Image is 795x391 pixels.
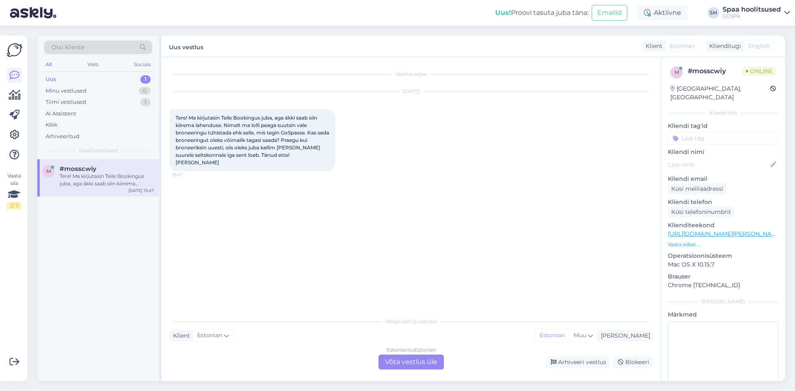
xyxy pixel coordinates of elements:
[7,172,22,209] div: Vaata siia
[597,331,650,340] div: [PERSON_NAME]
[592,5,627,21] button: Emailid
[46,98,86,106] div: Tiimi vestlused
[573,331,586,339] span: Muu
[668,175,778,183] p: Kliendi email
[535,329,569,342] div: Estonian
[46,168,51,174] span: m
[668,206,735,218] div: Küsi telefoninumbrit
[46,87,87,95] div: Minu vestlused
[172,172,203,178] span: 15:47
[670,42,695,50] span: Estonian
[668,260,778,269] p: Mac OS X 10.15.7
[44,59,53,70] div: All
[668,310,778,319] p: Märkmed
[197,331,222,340] span: Estonian
[613,357,653,368] div: Blokeeri
[128,187,154,194] div: [DATE] 15:47
[495,9,511,17] b: Uus!
[748,42,770,50] span: English
[46,132,79,141] div: Arhiveeritud
[176,115,330,166] span: Tere! Ma kirjutasin Teile Bookingus juba, aga äkki saab siin kiirema lahenduse. Nimelt ma lolli p...
[60,165,96,173] span: #mosscwiy
[46,121,58,129] div: Kõik
[169,41,203,52] label: Uus vestlus
[637,5,688,20] div: Aktiivne
[670,84,770,102] div: [GEOGRAPHIC_DATA], [GEOGRAPHIC_DATA]
[668,230,782,237] a: [URL][DOMAIN_NAME][PERSON_NAME]
[140,75,151,84] div: 1
[668,132,778,144] input: Lisa tag
[46,75,56,84] div: Uus
[668,198,778,206] p: Kliendi telefon
[387,346,436,354] div: Estonian to Estonian
[7,42,22,58] img: Askly Logo
[140,98,151,106] div: 1
[706,42,741,50] div: Klienditugi
[132,59,152,70] div: Socials
[668,241,778,248] p: Vaata edasi ...
[668,183,727,194] div: Küsi meiliaadressi
[46,110,76,118] div: AI Assistent
[642,42,662,50] div: Klient
[668,252,778,260] p: Operatsioonisüsteem
[139,87,151,95] div: 0
[688,66,742,76] div: # mosscwiy
[723,6,790,19] a: Spaa hoolitsusedGOSPA
[668,122,778,130] p: Kliendi tag'id
[668,109,778,117] div: Kliendi info
[170,331,190,340] div: Klient
[668,298,778,305] div: [PERSON_NAME]
[668,148,778,156] p: Kliendi nimi
[723,6,781,13] div: Spaa hoolitsused
[668,160,769,169] input: Lisa nimi
[742,67,776,76] span: Online
[60,173,154,187] div: Tere! Ma kirjutasin Teile Bookingus juba, aga äkki saab siin kiirema lahenduse. Nimelt ma lolli p...
[86,59,100,70] div: Web
[170,88,653,95] div: [DATE]
[170,318,653,325] div: Valige keel ja vastake
[723,13,781,19] div: GOSPA
[546,357,609,368] div: Arhiveeri vestlus
[668,272,778,281] p: Brauser
[708,7,719,19] div: SH
[675,69,679,75] span: m
[668,281,778,290] p: Chrome [TECHNICAL_ID]
[79,147,118,154] span: Uued vestlused
[495,8,588,18] div: Proovi tasuta juba täna:
[51,43,84,52] span: Otsi kliente
[668,221,778,230] p: Klienditeekond
[7,202,22,209] div: 2 / 3
[170,70,653,78] div: Vestlus algas
[378,355,444,369] div: Võta vestlus üle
